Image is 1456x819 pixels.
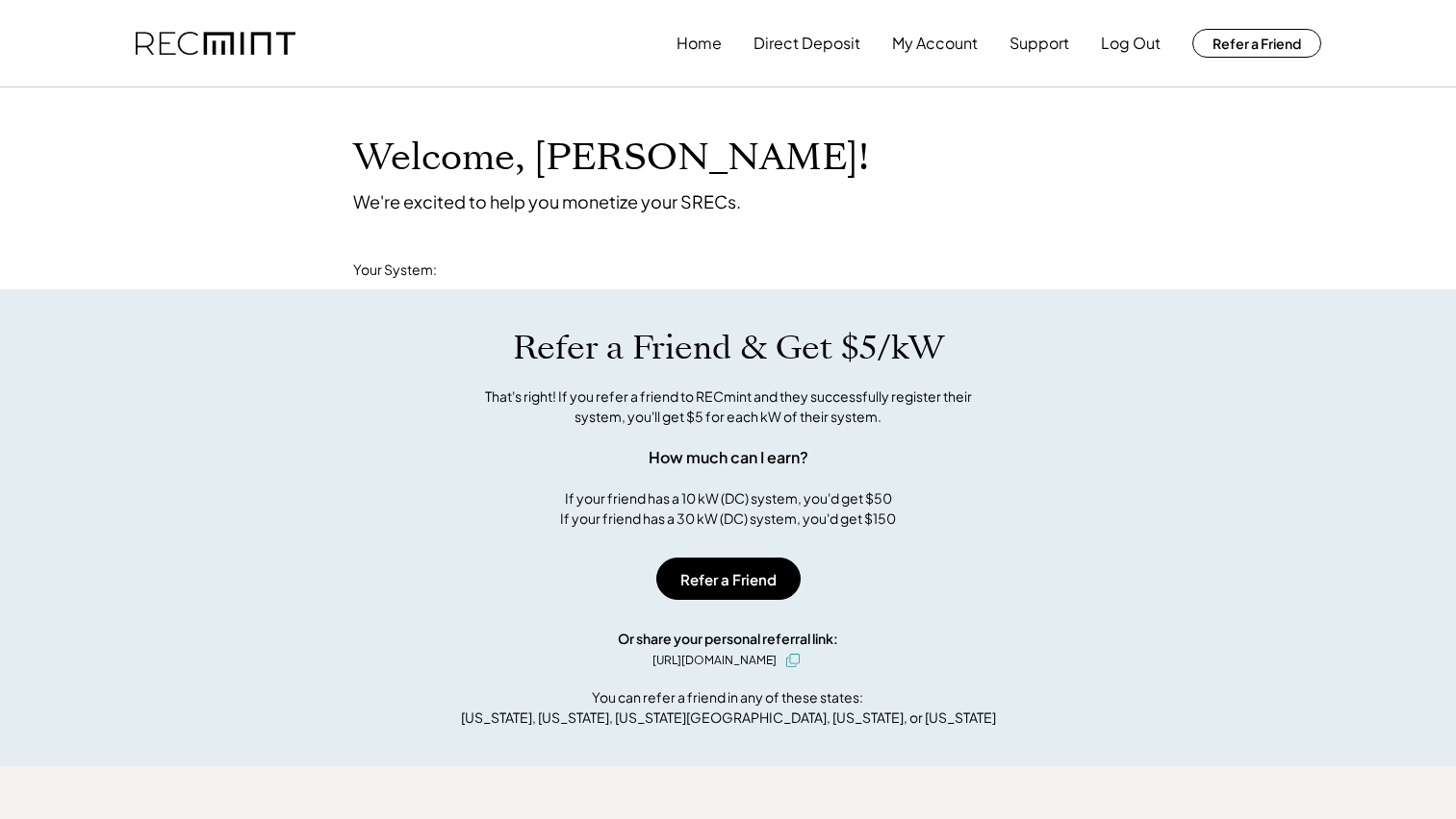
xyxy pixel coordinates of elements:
button: Log Out [1101,24,1161,62]
button: My Account [892,24,978,62]
button: Home [677,24,722,62]
div: That's right! If you refer a friend to RECmint and they successfully register their system, you'l... [464,386,993,427]
button: Support [1009,24,1069,62]
div: Or share your personal referral link: [618,629,838,649]
h1: Welcome, [PERSON_NAME]! [353,136,869,181]
img: recmint-logotype%403x.png [136,32,295,56]
button: click to copy [781,649,805,672]
h1: Refer a Friend & Get $5/kW [513,328,944,368]
div: Your System: [353,261,437,280]
button: Refer a Friend [1192,29,1321,58]
button: Refer a Friend [656,558,801,600]
div: You can refer a friend in any of these states: [US_STATE], [US_STATE], [US_STATE][GEOGRAPHIC_DATA... [461,687,996,728]
div: How much can I earn? [649,446,808,469]
div: [URL][DOMAIN_NAME] [652,652,777,669]
div: If your friend has a 10 kW (DC) system, you'd get $50 If your friend has a 30 kW (DC) system, you... [560,488,896,529]
div: We're excited to help you monetize your SRECs. [353,190,741,212]
button: Direct Deposit [754,24,860,62]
